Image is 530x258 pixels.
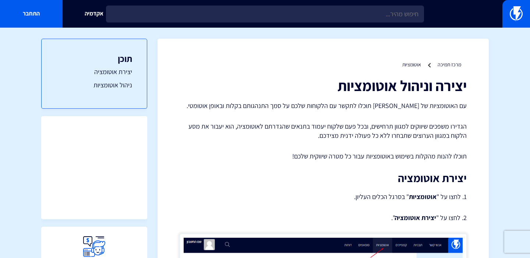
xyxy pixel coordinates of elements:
p: עם האוטומציות של [PERSON_NAME] תוכלו לתקשר עם הלקוחות שלכם על סמך התנהגותם בקלות ובאופן אוטומטי. [180,101,467,111]
strong: יצירת אוטומציה [395,213,436,222]
a: יצירת אוטומציה [56,67,132,77]
p: הגדירו משפכים שיווקים למגוון תרחישים, ובכל פעם שלקוח יעמוד בתנאים שהגדרתם לאוטומציה, הוא יעבור את... [180,122,467,140]
a: אוטומציות [402,61,421,68]
p: 1. לחצו על " " בסרגל הכלים העליון. [180,192,467,202]
a: מרכז תמיכה [438,61,461,68]
h3: תוכן [56,54,132,63]
h1: יצירה וניהול אוטומציות [180,77,467,94]
a: ניהול אוטומציות [56,80,132,90]
p: תוכלו להנות מהקלות בשימוש באוטומציות עבור כל מטרה שיווקית שלכם! [180,151,467,161]
strong: אוטומציות [409,192,437,201]
p: 2. לחצו על " ". [180,213,467,223]
h2: יצירת אוטומציה [180,172,467,184]
input: חיפוש מהיר... [106,6,424,22]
